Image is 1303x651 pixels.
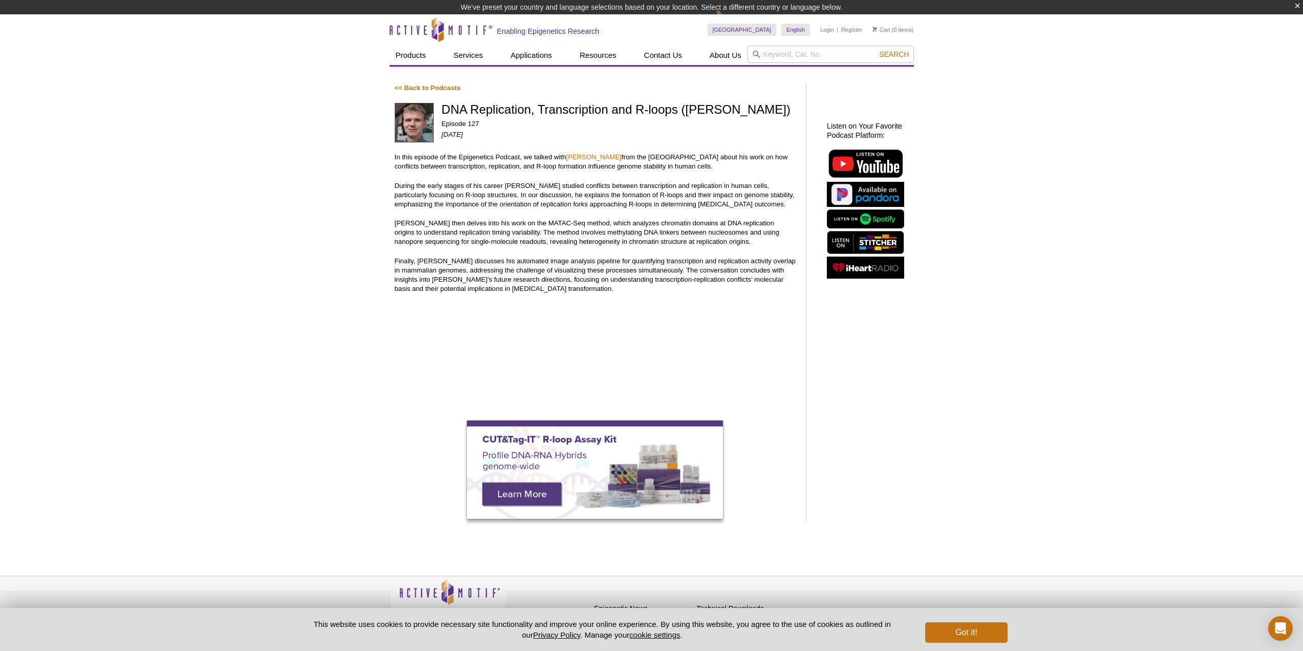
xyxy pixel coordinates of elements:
[512,603,552,618] a: Privacy Policy
[827,182,904,207] img: Listen on Pandora
[395,103,434,142] img: Stephan Hamperl
[594,604,692,613] h4: Epigenetic News
[827,209,904,228] img: Listen on Spotify
[872,24,914,36] li: (0 items)
[441,103,796,118] h1: DNA Replication, Transcription and R-loops ([PERSON_NAME])
[876,50,912,59] button: Search
[837,24,839,36] li: |
[390,46,432,65] a: Products
[296,619,909,640] p: This website uses cookies to provide necessary site functionality and improve your online experie...
[395,181,796,209] p: During the early stages of his career [PERSON_NAME] studied conflicts between transcription and r...
[716,8,743,32] img: Change Here
[395,219,796,246] p: [PERSON_NAME] then delves into his work on the MATAC-Seq method, which analyzes chromatin domains...
[395,304,796,381] iframe: DNA Replication, Transcription and R-loops (Stephan Hamperl)
[827,257,904,279] img: Listen on iHeartRadio
[467,421,723,519] img: Active Motif CUT&Tag R-loop Kit
[781,24,810,36] a: English
[441,119,796,129] p: Episode 127
[827,148,904,179] img: Listen on YouTube
[447,46,489,65] a: Services
[533,631,580,639] a: Privacy Policy
[697,604,794,613] h4: Technical Downloads
[395,153,796,171] p: In this episode of the Epigenetics Podcast, we talked with from the [GEOGRAPHIC_DATA] about his w...
[841,26,862,33] a: Register
[872,27,877,32] img: Your Cart
[629,631,680,639] button: cookie settings
[497,27,600,36] h2: Enabling Epigenetics Research
[925,622,1007,643] button: Got it!
[747,46,914,63] input: Keyword, Cat. No.
[708,24,777,36] a: [GEOGRAPHIC_DATA]
[395,84,461,92] a: << Back to Podcasts
[1268,616,1293,641] div: Open Intercom Messenger
[573,46,623,65] a: Resources
[799,594,876,617] table: Click to Verify - This site chose Symantec SSL for secure e-commerce and confidential communicati...
[827,231,904,254] img: Listen on Stitcher
[820,26,834,33] a: Login
[879,50,909,58] span: Search
[566,153,622,161] a: [PERSON_NAME]
[703,46,747,65] a: About Us
[638,46,688,65] a: Contact Us
[390,576,507,618] img: Active Motif,
[872,26,890,33] a: Cart
[504,46,558,65] a: Applications
[827,121,909,140] h2: Listen on Your Favorite Podcast Platform:
[395,257,796,293] p: Finally, [PERSON_NAME] discusses his automated image analysis pipeline for quantifying transcript...
[441,131,463,138] em: [DATE]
